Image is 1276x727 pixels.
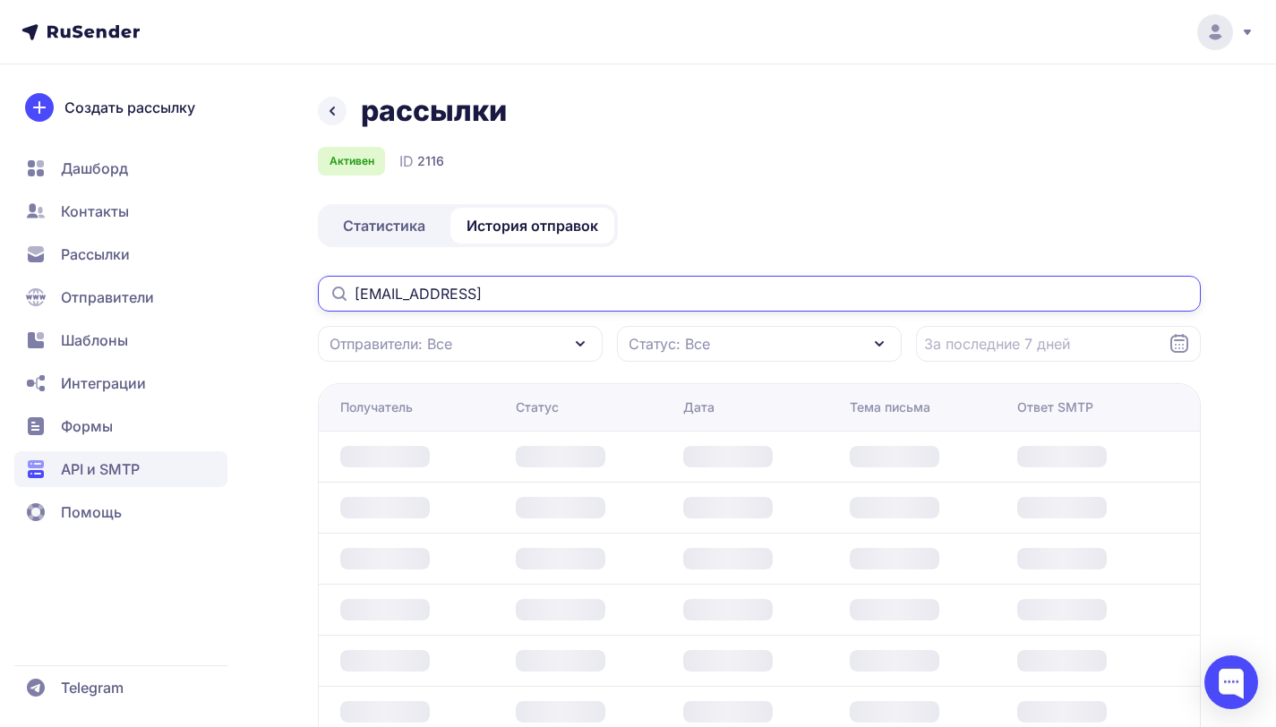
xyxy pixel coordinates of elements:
[61,329,128,351] span: Шаблоны
[61,677,124,698] span: Telegram
[417,152,444,170] span: 2116
[318,276,1201,312] input: Поиск
[14,670,227,706] a: Telegram
[321,208,447,244] a: Статистика
[61,201,129,222] span: Контакты
[61,415,113,437] span: Формы
[340,398,413,416] div: Получатель
[61,244,130,265] span: Рассылки
[61,287,154,308] span: Отправители
[330,333,452,355] span: Отправители: Все
[330,154,374,168] span: Активен
[61,458,140,480] span: API и SMTP
[629,333,710,355] span: Статус: Все
[343,215,425,236] span: Статистика
[916,326,1201,362] input: Datepicker input
[361,93,507,129] h1: рассылки
[1017,398,1093,416] div: Ответ SMTP
[850,398,930,416] div: Тема письма
[399,150,444,172] div: ID
[61,501,122,523] span: Помощь
[450,208,614,244] a: История отправок
[467,215,598,236] span: История отправок
[61,158,128,179] span: Дашборд
[516,398,559,416] div: Статус
[61,372,146,394] span: Интеграции
[683,398,715,416] div: Дата
[64,97,195,118] span: Создать рассылку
